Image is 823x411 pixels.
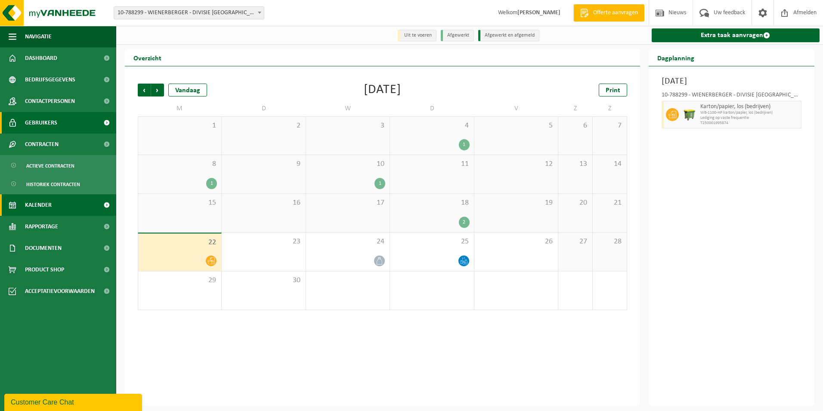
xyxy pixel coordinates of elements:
[479,237,554,246] span: 26
[662,92,802,101] div: 10-788299 - WIENERBERGER - DIVISIE [GEOGRAPHIC_DATA] - [GEOGRAPHIC_DATA]
[683,108,696,121] img: WB-1100-HPE-GN-50
[25,259,64,280] span: Product Shop
[25,237,62,259] span: Documenten
[479,198,554,208] span: 19
[142,276,217,285] span: 29
[26,176,80,193] span: Historiek contracten
[25,69,75,90] span: Bedrijfsgegevens
[142,159,217,169] span: 8
[142,198,217,208] span: 15
[310,159,385,169] span: 10
[573,4,644,22] a: Offerte aanvragen
[25,134,59,155] span: Contracten
[374,178,385,189] div: 1
[306,101,390,116] td: W
[26,158,74,174] span: Actieve contracten
[649,49,703,66] h2: Dagplanning
[474,101,558,116] td: V
[25,26,52,47] span: Navigatie
[390,101,474,116] td: D
[151,84,164,97] span: Volgende
[138,101,222,116] td: M
[593,101,627,116] td: Z
[459,139,470,150] div: 1
[4,392,144,411] iframe: chat widget
[25,47,57,69] span: Dashboard
[599,84,627,97] a: Print
[2,157,114,174] a: Actieve contracten
[226,198,301,208] span: 16
[25,90,75,112] span: Contactpersonen
[479,121,554,131] span: 5
[478,30,539,41] li: Afgewerkt en afgemeld
[394,121,469,131] span: 4
[125,49,170,66] h2: Overzicht
[563,121,588,131] span: 6
[138,84,151,97] span: Vorige
[597,121,622,131] span: 7
[310,121,385,131] span: 3
[652,28,820,42] a: Extra taak aanvragen
[597,198,622,208] span: 21
[479,159,554,169] span: 12
[606,87,620,94] span: Print
[700,115,799,121] span: Lediging op vaste frequentie
[25,216,58,237] span: Rapportage
[563,198,588,208] span: 20
[25,280,95,302] span: Acceptatievoorwaarden
[394,159,469,169] span: 11
[700,110,799,115] span: WB-1100-HP karton/papier, los (bedrijven)
[168,84,207,97] div: Vandaag
[700,121,799,126] span: T250001995874
[226,121,301,131] span: 2
[226,159,301,169] span: 9
[25,194,52,216] span: Kalender
[558,101,593,116] td: Z
[310,198,385,208] span: 17
[591,9,640,17] span: Offerte aanvragen
[226,237,301,246] span: 23
[364,84,401,97] div: [DATE]
[700,103,799,110] span: Karton/papier, los (bedrijven)
[563,159,588,169] span: 13
[226,276,301,285] span: 30
[142,238,217,247] span: 22
[563,237,588,246] span: 27
[398,30,436,41] li: Uit te voeren
[222,101,306,116] td: D
[142,121,217,131] span: 1
[394,237,469,246] span: 25
[597,237,622,246] span: 28
[114,7,264,19] span: 10-788299 - WIENERBERGER - DIVISIE MAASEIK - MAASEIK
[2,176,114,192] a: Historiek contracten
[310,237,385,246] span: 24
[662,75,802,88] h3: [DATE]
[597,159,622,169] span: 14
[441,30,474,41] li: Afgewerkt
[114,6,264,19] span: 10-788299 - WIENERBERGER - DIVISIE MAASEIK - MAASEIK
[394,198,469,208] span: 18
[517,9,560,16] strong: [PERSON_NAME]
[459,217,470,228] div: 2
[206,178,217,189] div: 1
[25,112,57,134] span: Gebruikers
